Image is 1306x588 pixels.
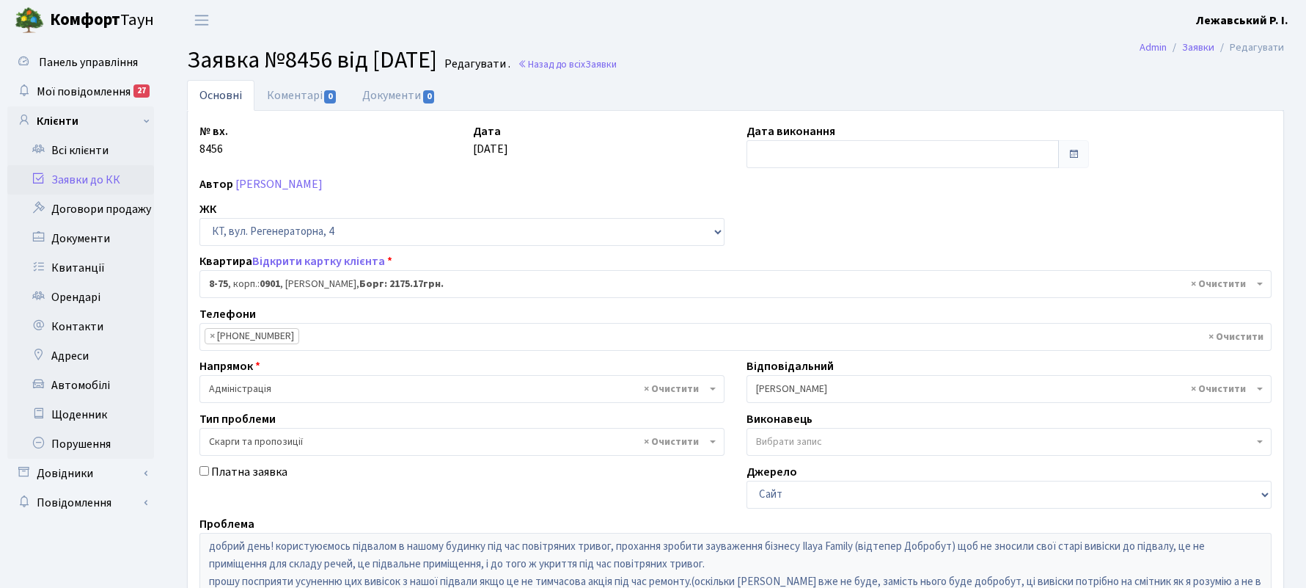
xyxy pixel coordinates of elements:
[199,428,724,456] span: Скарги та пропозиції
[211,463,287,481] label: Платна заявка
[7,312,154,341] a: Контакти
[199,175,233,193] label: Автор
[1191,277,1246,291] span: Видалити всі елементи
[7,224,154,253] a: Документи
[746,463,797,481] label: Джерело
[7,459,154,488] a: Довідники
[7,400,154,429] a: Щоденник
[7,195,154,224] a: Договори продажу
[756,435,822,449] span: Вибрати запис
[183,8,220,32] button: Переключити навігацію
[7,136,154,165] a: Всі клієнти
[235,176,323,192] a: [PERSON_NAME]
[209,382,706,396] span: Адміністрація
[210,329,215,344] span: ×
[187,80,254,111] a: Основні
[324,90,336,104] span: 0
[7,283,154,312] a: Орендарі
[133,84,150,98] div: 27
[1182,40,1214,55] a: Заявки
[746,410,812,428] label: Виконавець
[187,43,437,77] span: Заявка №8456 від [DATE]
[199,200,216,218] label: ЖК
[37,84,131,100] span: Мої повідомлення
[359,277,444,291] b: Борг: 2175.17грн.
[7,253,154,283] a: Квитанції
[252,253,385,269] a: Відкрити картку клієнта
[7,106,154,136] a: Клієнти
[441,57,510,71] small: Редагувати .
[39,54,138,70] span: Панель управління
[199,305,256,323] label: Телефони
[199,515,254,533] label: Проблема
[7,77,154,106] a: Мої повідомлення27
[15,6,44,35] img: logo.png
[518,57,617,71] a: Назад до всіхЗаявки
[746,123,835,140] label: Дата виконання
[1140,40,1167,55] a: Admin
[1191,382,1246,396] span: Видалити всі елементи
[7,488,154,518] a: Повідомлення
[50,8,120,32] b: Комфорт
[7,341,154,371] a: Адреси
[199,410,276,428] label: Тип проблеми
[746,357,834,375] label: Відповідальний
[199,123,228,140] label: № вх.
[199,253,392,270] label: Квартира
[7,165,154,195] a: Заявки до КК
[585,57,617,71] span: Заявки
[473,123,501,140] label: Дата
[188,123,462,168] div: 8456
[1208,330,1263,344] span: Видалити всі елементи
[746,375,1272,403] span: Навроцька Ю.В.
[644,435,699,449] span: Видалити всі елементи
[350,80,448,111] a: Документи
[1118,32,1306,63] nav: breadcrumb
[260,277,280,291] b: 0901
[1196,12,1288,29] a: Лежавський Р. І.
[1214,40,1284,56] li: Редагувати
[209,277,1253,291] span: <b>8-75</b>, корп.: <b>0901</b>, Мовчан Віталій Вікторович, <b>Борг: 2175.17грн.</b>
[7,48,154,77] a: Панель управління
[199,357,260,375] label: Напрямок
[199,270,1272,298] span: <b>8-75</b>, корп.: <b>0901</b>, Мовчан Віталій Вікторович, <b>Борг: 2175.17грн.</b>
[7,429,154,459] a: Порушення
[209,277,228,291] b: 8-75
[462,123,735,168] div: [DATE]
[50,8,154,33] span: Таун
[205,328,299,344] li: (095) 748-70-26
[7,371,154,400] a: Автомобілі
[209,435,706,449] span: Скарги та пропозиції
[644,382,699,396] span: Видалити всі елементи
[254,80,350,111] a: Коментарі
[199,375,724,403] span: Адміністрація
[423,90,435,104] span: 0
[756,382,1253,396] span: Навроцька Ю.В.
